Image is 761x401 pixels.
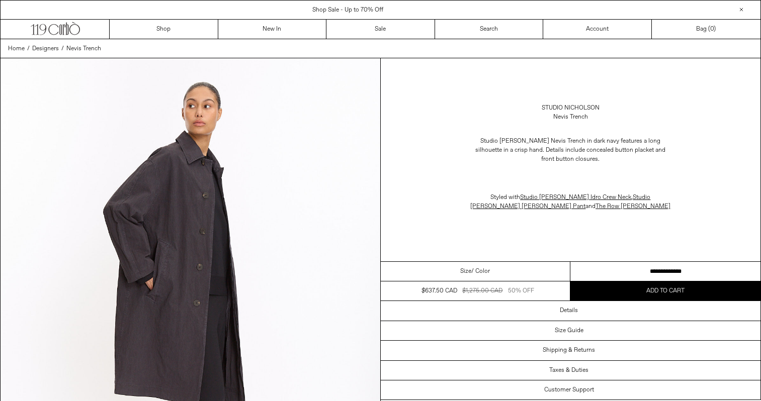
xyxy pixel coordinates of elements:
a: Search [435,20,544,39]
h3: Shipping & Returns [543,347,595,354]
span: Nevis Trench [66,45,101,53]
p: Studio [PERSON_NAME] Nevis Trench in dark navy features a long silhouette in a crisp hand. Detail... [470,132,671,169]
a: Account [543,20,652,39]
div: 50% OFF [508,286,534,295]
a: Sale [326,20,435,39]
span: 0 [710,25,714,33]
h3: Details [560,307,578,314]
div: Nevis Trench [553,113,588,122]
a: Shop Sale - Up to 70% Off [312,6,383,14]
span: / [61,44,64,53]
a: Studio [PERSON_NAME] Idro Crew Neck [520,193,631,202]
a: Studio Nicholson [542,104,600,113]
h3: Customer Support [544,386,594,393]
a: Designers [32,44,59,53]
button: Add to cart [570,281,760,300]
h3: Size Guide [555,327,583,334]
h3: Taxes & Duties [549,367,588,374]
span: Home [8,45,25,53]
a: Nevis Trench [66,44,101,53]
span: / Color [471,267,490,276]
a: New In [218,20,327,39]
a: Home [8,44,25,53]
span: / [27,44,30,53]
span: Styled with , and [470,193,670,211]
span: Designers [32,45,59,53]
a: Bag () [652,20,760,39]
a: Shop [110,20,218,39]
div: $1,275.00 CAD [462,286,502,295]
a: The Row [PERSON_NAME] [596,203,670,211]
div: $637.50 CAD [421,286,457,295]
span: Size [460,267,471,276]
span: ) [710,25,716,34]
span: Add to cart [646,287,685,295]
